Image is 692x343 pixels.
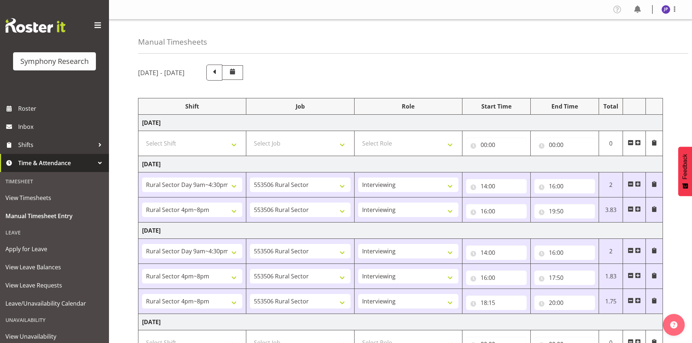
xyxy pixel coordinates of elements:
span: View Leave Balances [5,262,104,273]
span: Leave/Unavailability Calendar [5,298,104,309]
button: Feedback - Show survey [678,147,692,196]
td: 3.83 [599,197,623,222]
a: Apply for Leave [2,240,107,258]
span: View Timesheets [5,192,104,203]
td: 0 [599,131,623,156]
td: 1.83 [599,264,623,289]
a: View Leave Balances [2,258,107,276]
input: Click to select... [534,179,595,193]
div: Unavailability [2,313,107,327]
td: [DATE] [138,222,663,239]
td: 2 [599,239,623,264]
input: Click to select... [534,245,595,260]
h4: Manual Timesheets [138,38,207,46]
td: 2 [599,172,623,197]
input: Click to select... [534,138,595,152]
span: View Leave Requests [5,280,104,291]
td: [DATE] [138,314,663,330]
td: [DATE] [138,156,663,172]
img: Rosterit website logo [5,18,65,33]
input: Click to select... [466,179,527,193]
div: End Time [534,102,595,111]
h5: [DATE] - [DATE] [138,69,185,77]
input: Click to select... [534,270,595,285]
input: Click to select... [466,270,527,285]
input: Click to select... [466,138,527,152]
div: Leave [2,225,107,240]
span: Time & Attendance [18,158,94,168]
input: Click to select... [466,295,527,310]
div: Symphony Research [20,56,89,67]
span: Roster [18,103,105,114]
input: Click to select... [534,295,595,310]
a: Manual Timesheet Entry [2,207,107,225]
a: View Leave Requests [2,276,107,294]
input: Click to select... [466,204,527,219]
a: Leave/Unavailability Calendar [2,294,107,313]
div: Shift [142,102,242,111]
div: Timesheet [2,174,107,189]
td: [DATE] [138,115,663,131]
span: Shifts [18,139,94,150]
img: help-xxl-2.png [670,321,677,328]
img: judith-partridge11888.jpg [661,5,670,14]
input: Click to select... [466,245,527,260]
div: Role [358,102,458,111]
span: Manual Timesheet Entry [5,211,104,221]
div: Start Time [466,102,527,111]
span: View Unavailability [5,331,104,342]
input: Click to select... [534,204,595,219]
span: Inbox [18,121,105,132]
a: View Timesheets [2,189,107,207]
span: Feedback [682,154,688,179]
span: Apply for Leave [5,244,104,254]
td: 1.75 [599,289,623,314]
div: Job [250,102,350,111]
div: Total [603,102,619,111]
